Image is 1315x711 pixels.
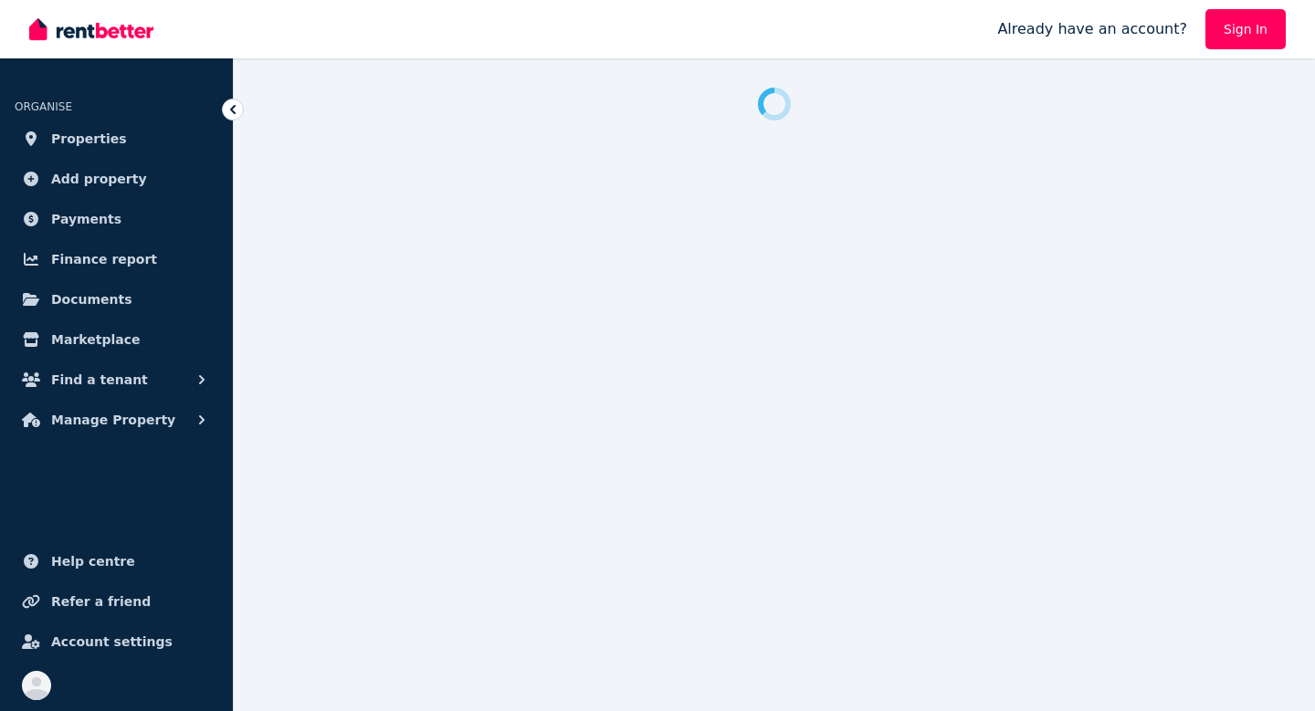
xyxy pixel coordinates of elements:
[15,201,218,237] a: Payments
[15,623,218,660] a: Account settings
[51,369,148,391] span: Find a tenant
[15,281,218,318] a: Documents
[15,321,218,358] a: Marketplace
[51,288,132,310] span: Documents
[51,550,135,572] span: Help centre
[51,168,147,190] span: Add property
[15,100,72,113] span: ORGANISE
[29,16,153,43] img: RentBetter
[15,120,218,157] a: Properties
[51,208,121,230] span: Payments
[51,591,151,612] span: Refer a friend
[15,161,218,197] a: Add property
[51,128,127,150] span: Properties
[15,583,218,620] a: Refer a friend
[997,18,1187,40] span: Already have an account?
[15,241,218,277] a: Finance report
[15,543,218,580] a: Help centre
[15,402,218,438] button: Manage Property
[51,631,173,653] span: Account settings
[51,248,157,270] span: Finance report
[15,361,218,398] button: Find a tenant
[51,329,140,350] span: Marketplace
[1205,9,1286,49] a: Sign In
[51,409,175,431] span: Manage Property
